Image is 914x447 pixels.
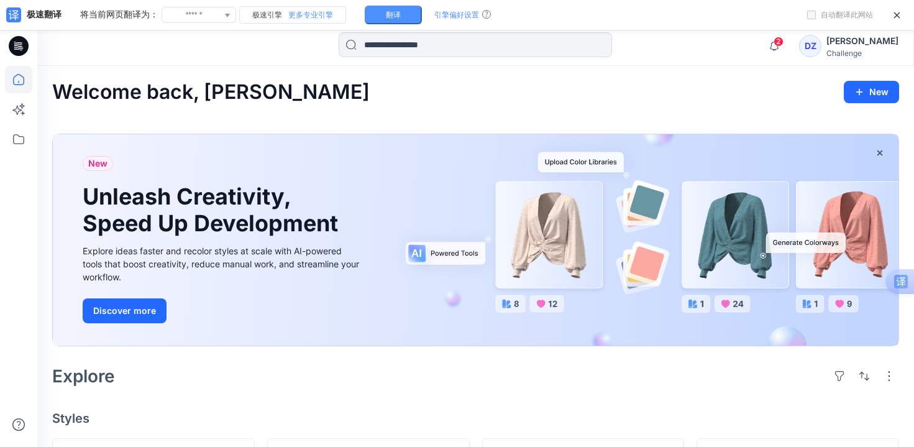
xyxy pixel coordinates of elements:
h2: Welcome back, [PERSON_NAME] [52,81,370,104]
span: 2 [774,37,784,47]
h4: Styles [52,411,899,426]
span: New [88,156,107,171]
h1: Unleash Creativity, Speed Up Development [83,183,344,237]
div: Challenge [826,48,898,58]
button: Discover more [83,298,167,323]
h2: Explore [52,366,115,386]
a: Discover more [83,298,362,323]
div: DZ [799,35,821,57]
div: Explore ideas faster and recolor styles at scale with AI-powered tools that boost creativity, red... [83,244,362,283]
button: New [844,81,899,103]
div: [PERSON_NAME] [826,34,898,48]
